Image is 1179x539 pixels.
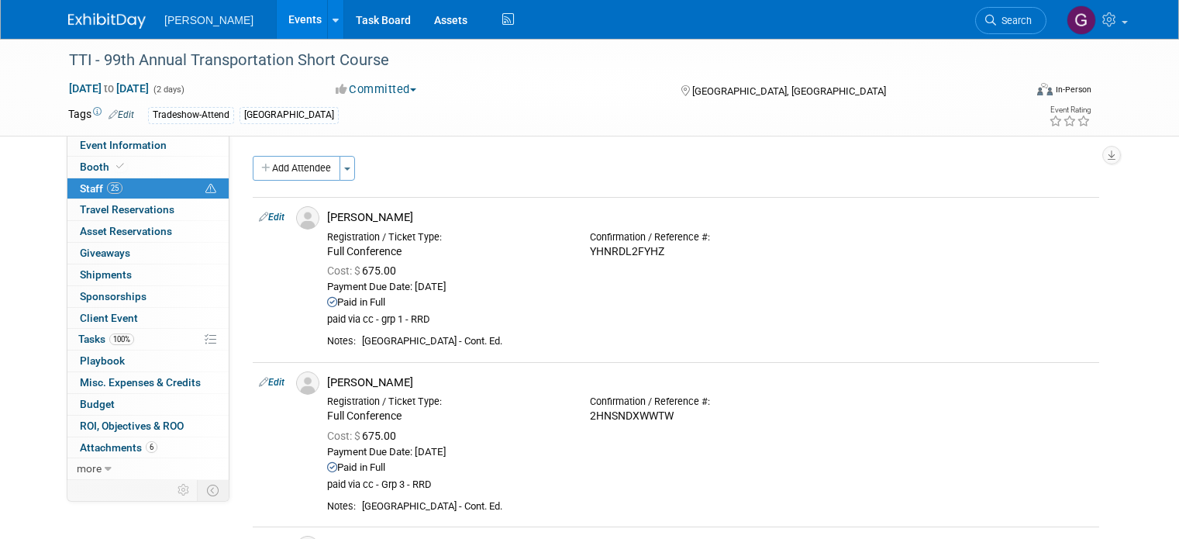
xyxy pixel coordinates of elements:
[330,81,422,98] button: Committed
[67,264,229,285] a: Shipments
[67,157,229,178] a: Booth
[152,85,184,95] span: (2 days)
[67,458,229,479] a: more
[327,313,1093,327] div: paid via cc - grp 1 - RRD
[67,372,229,393] a: Misc. Expenses & Credits
[1055,84,1091,95] div: In-Person
[975,7,1046,34] a: Search
[67,351,229,371] a: Playbook
[327,296,1093,309] div: Paid in Full
[78,333,134,345] span: Tasks
[109,333,134,345] span: 100%
[1067,5,1096,35] img: Genee' Mengarelli
[996,15,1032,26] span: Search
[80,376,201,389] span: Misc. Expenses & Credits
[67,178,229,199] a: Staff25
[80,203,174,216] span: Travel Reservations
[80,312,138,324] span: Client Event
[590,231,829,244] div: Confirmation / Reference #:
[327,281,1093,294] div: Payment Due Date: [DATE]
[253,156,340,181] button: Add Attendee
[327,461,1093,475] div: Paid in Full
[198,480,229,500] td: Toggle Event Tabs
[327,264,402,277] span: 675.00
[102,82,116,95] span: to
[327,446,1093,459] div: Payment Due Date: [DATE]
[327,231,567,244] div: Registration / Ticket Type:
[590,409,829,423] div: 2HNSNDXWWTW
[590,396,829,408] div: Confirmation / Reference #:
[67,135,229,156] a: Event Information
[80,354,125,367] span: Playbook
[80,398,115,410] span: Budget
[67,221,229,242] a: Asset Reservations
[80,420,184,432] span: ROI, Objectives & ROO
[77,462,102,475] span: more
[80,441,157,454] span: Attachments
[67,308,229,329] a: Client Event
[68,106,134,124] td: Tags
[67,437,229,458] a: Attachments6
[107,182,122,194] span: 25
[1037,83,1053,95] img: Format-Inperson.png
[67,416,229,437] a: ROI, Objectives & ROO
[240,107,339,123] div: [GEOGRAPHIC_DATA]
[327,375,1093,390] div: [PERSON_NAME]
[67,286,229,307] a: Sponsorships
[109,109,134,120] a: Edit
[67,243,229,264] a: Giveaways
[296,206,319,230] img: Associate-Profile-5.png
[327,430,402,442] span: 675.00
[68,81,150,95] span: [DATE] [DATE]
[80,161,127,173] span: Booth
[67,394,229,415] a: Budget
[80,225,172,237] span: Asset Reservations
[327,210,1093,225] div: [PERSON_NAME]
[940,81,1091,104] div: Event Format
[171,480,198,500] td: Personalize Event Tab Strip
[327,409,567,423] div: Full Conference
[80,290,147,302] span: Sponsorships
[164,14,253,26] span: [PERSON_NAME]
[80,247,130,259] span: Giveaways
[590,245,829,259] div: YHNRDL2FYHZ
[362,500,1093,513] div: [GEOGRAPHIC_DATA] - Cont. Ed.
[362,335,1093,348] div: [GEOGRAPHIC_DATA] - Cont. Ed.
[327,264,362,277] span: Cost: $
[205,182,216,196] span: Potential Scheduling Conflict -- at least one attendee is tagged in another overlapping event.
[80,139,167,151] span: Event Information
[67,329,229,350] a: Tasks100%
[1049,106,1091,114] div: Event Rating
[80,182,122,195] span: Staff
[116,162,124,171] i: Booth reservation complete
[67,199,229,220] a: Travel Reservations
[327,335,356,347] div: Notes:
[80,268,132,281] span: Shipments
[148,107,234,123] div: Tradeshow-Attend
[327,245,567,259] div: Full Conference
[259,212,284,223] a: Edit
[692,85,886,97] span: [GEOGRAPHIC_DATA], [GEOGRAPHIC_DATA]
[68,13,146,29] img: ExhibitDay
[327,430,362,442] span: Cost: $
[296,371,319,395] img: Associate-Profile-5.png
[327,500,356,513] div: Notes:
[146,441,157,453] span: 6
[327,479,1093,492] div: paid via cc - Grp 3 - RRD
[327,396,567,408] div: Registration / Ticket Type:
[64,47,1005,74] div: TTI - 99th Annual Transportation Short Course
[259,377,284,388] a: Edit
